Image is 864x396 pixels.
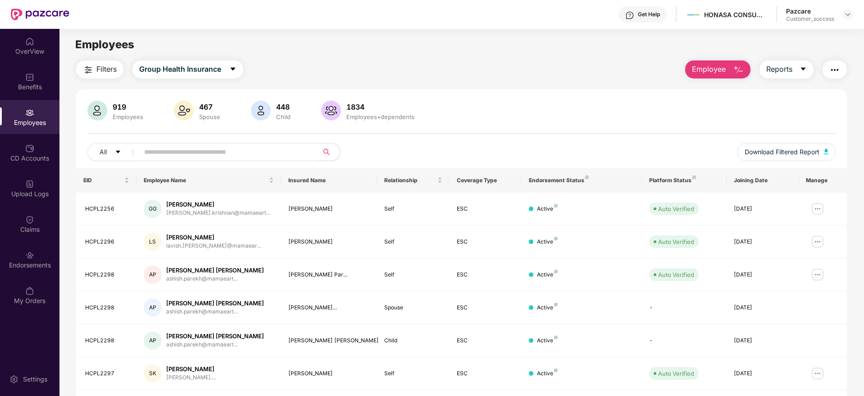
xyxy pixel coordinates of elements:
img: svg+xml;base64,PHN2ZyBpZD0iTXlfT3JkZXJzIiBkYXRhLW5hbWU9Ik15IE9yZGVycyIgeG1sbnM9Imh0dHA6Ly93d3cudz... [25,286,34,295]
div: 467 [197,102,222,111]
div: [DATE] [734,336,791,345]
span: Reports [766,64,792,75]
div: ESC [457,205,514,213]
div: Active [537,304,558,312]
img: Mamaearth%20Logo.jpg [687,8,700,21]
div: Auto Verified [658,369,694,378]
div: 1834 [345,102,416,111]
div: ESC [457,238,514,246]
div: Self [384,238,442,246]
div: [PERSON_NAME] [288,369,370,378]
div: HCPL2297 [85,369,129,378]
div: Auto Verified [658,270,694,279]
th: Manage [799,168,847,193]
div: [PERSON_NAME].krishnan@mamaeart... [166,209,270,217]
div: Auto Verified [658,204,694,213]
div: Self [384,271,442,279]
span: EID [83,177,123,184]
img: svg+xml;base64,PHN2ZyB4bWxucz0iaHR0cDovL3d3dy53My5vcmcvMjAwMC9zdmciIHhtbG5zOnhsaW5rPSJodHRwOi8vd3... [174,101,194,120]
span: Relationship [384,177,435,184]
div: HCPL2256 [85,205,129,213]
img: svg+xml;base64,PHN2ZyB4bWxucz0iaHR0cDovL3d3dy53My5vcmcvMjAwMC9zdmciIHhtbG5zOnhsaW5rPSJodHRwOi8vd3... [733,64,744,75]
button: Reportscaret-down [759,60,814,78]
img: manageButton [810,267,825,282]
button: Allcaret-down [87,143,142,161]
div: GG [144,200,162,218]
div: HCPL2298 [85,304,129,312]
div: [PERSON_NAME] [166,365,216,373]
div: [DATE] [734,238,791,246]
div: 919 [111,102,145,111]
img: svg+xml;base64,PHN2ZyBpZD0iU2V0dGluZy0yMHgyMCIgeG1sbnM9Imh0dHA6Ly93d3cudzMub3JnLzIwMDAvc3ZnIiB3aW... [9,375,18,384]
th: Joining Date [727,168,799,193]
div: Active [537,238,558,246]
div: Customer_success [786,15,834,23]
img: svg+xml;base64,PHN2ZyBpZD0iRW1wbG95ZWVzIiB4bWxucz0iaHR0cDovL3d3dy53My5vcmcvMjAwMC9zdmciIHdpZHRoPS... [25,108,34,117]
span: search [318,148,335,156]
div: SK [144,364,162,382]
img: New Pazcare Logo [11,9,69,20]
img: svg+xml;base64,PHN2ZyB4bWxucz0iaHR0cDovL3d3dy53My5vcmcvMjAwMC9zdmciIHdpZHRoPSI4IiBoZWlnaHQ9IjgiIH... [554,303,558,306]
button: search [318,143,340,161]
div: [PERSON_NAME] [PERSON_NAME] [166,266,264,275]
div: Endorsement Status [529,177,635,184]
div: [DATE] [734,271,791,279]
div: Self [384,205,442,213]
div: [PERSON_NAME] [288,205,370,213]
div: [DATE] [734,369,791,378]
div: ESC [457,271,514,279]
div: ashish.parekh@mamaeart... [166,308,264,316]
div: Spouse [197,113,222,120]
div: [PERSON_NAME] Par... [288,271,370,279]
img: manageButton [810,202,825,216]
div: [PERSON_NAME].... [166,373,216,382]
span: Download Filtered Report [745,147,819,157]
div: Spouse [384,304,442,312]
img: svg+xml;base64,PHN2ZyBpZD0iVXBsb2FkX0xvZ3MiIGRhdGEtbmFtZT0iVXBsb2FkIExvZ3MiIHhtbG5zPSJodHRwOi8vd3... [25,180,34,189]
div: lavish.[PERSON_NAME]@mamaear... [166,242,261,250]
img: svg+xml;base64,PHN2ZyB4bWxucz0iaHR0cDovL3d3dy53My5vcmcvMjAwMC9zdmciIHdpZHRoPSI4IiBoZWlnaHQ9IjgiIH... [585,175,589,179]
img: svg+xml;base64,PHN2ZyBpZD0iQ0RfQWNjb3VudHMiIGRhdGEtbmFtZT0iQ0QgQWNjb3VudHMiIHhtbG5zPSJodHRwOi8vd3... [25,144,34,153]
th: Insured Name [281,168,377,193]
div: Self [384,369,442,378]
img: svg+xml;base64,PHN2ZyB4bWxucz0iaHR0cDovL3d3dy53My5vcmcvMjAwMC9zdmciIHhtbG5zOnhsaW5rPSJodHRwOi8vd3... [251,101,271,120]
div: ashish.parekh@mamaeart... [166,275,264,283]
div: Child [384,336,442,345]
img: manageButton [810,235,825,249]
img: svg+xml;base64,PHN2ZyBpZD0iQ2xhaW0iIHhtbG5zPSJodHRwOi8vd3d3LnczLm9yZy8yMDAwL3N2ZyIgd2lkdGg9IjIwIi... [25,215,34,224]
div: Active [537,369,558,378]
div: AP [144,299,162,317]
div: Platform Status [649,177,719,184]
img: svg+xml;base64,PHN2ZyB4bWxucz0iaHR0cDovL3d3dy53My5vcmcvMjAwMC9zdmciIHdpZHRoPSIyNCIgaGVpZ2h0PSIyNC... [829,64,840,75]
img: svg+xml;base64,PHN2ZyB4bWxucz0iaHR0cDovL3d3dy53My5vcmcvMjAwMC9zdmciIHdpZHRoPSI4IiBoZWlnaHQ9IjgiIH... [554,237,558,240]
div: AP [144,332,162,350]
div: HCPL2296 [85,238,129,246]
div: [PERSON_NAME] [PERSON_NAME] [166,332,264,341]
div: Active [537,205,558,213]
div: ESC [457,369,514,378]
img: svg+xml;base64,PHN2ZyBpZD0iRHJvcGRvd24tMzJ4MzIiIHhtbG5zPSJodHRwOi8vd3d3LnczLm9yZy8yMDAwL3N2ZyIgd2... [844,11,851,18]
td: - [642,324,726,357]
div: [DATE] [734,304,791,312]
img: svg+xml;base64,PHN2ZyBpZD0iQmVuZWZpdHMiIHhtbG5zPSJodHRwOi8vd3d3LnczLm9yZy8yMDAwL3N2ZyIgd2lkdGg9Ij... [25,73,34,82]
div: HCPL2298 [85,271,129,279]
div: AP [144,266,162,284]
div: Get Help [638,11,660,18]
div: [PERSON_NAME] [166,233,261,242]
div: HONASA CONSUMER LIMITED [704,10,767,19]
div: [PERSON_NAME] [288,238,370,246]
img: svg+xml;base64,PHN2ZyB4bWxucz0iaHR0cDovL3d3dy53My5vcmcvMjAwMC9zdmciIHhtbG5zOnhsaW5rPSJodHRwOi8vd3... [824,149,828,154]
img: svg+xml;base64,PHN2ZyB4bWxucz0iaHR0cDovL3d3dy53My5vcmcvMjAwMC9zdmciIHdpZHRoPSI4IiBoZWlnaHQ9IjgiIH... [554,368,558,372]
img: svg+xml;base64,PHN2ZyBpZD0iSG9tZSIgeG1sbnM9Imh0dHA6Ly93d3cudzMub3JnLzIwMDAvc3ZnIiB3aWR0aD0iMjAiIG... [25,37,34,46]
span: Group Health Insurance [139,64,221,75]
div: ESC [457,304,514,312]
button: Group Health Insurancecaret-down [132,60,243,78]
span: Filters [96,64,117,75]
img: svg+xml;base64,PHN2ZyB4bWxucz0iaHR0cDovL3d3dy53My5vcmcvMjAwMC9zdmciIHdpZHRoPSI4IiBoZWlnaHQ9IjgiIH... [554,270,558,273]
div: 448 [274,102,292,111]
div: Child [274,113,292,120]
button: Filters [76,60,123,78]
span: Employees [75,38,134,51]
div: [PERSON_NAME] [166,200,270,209]
th: Coverage Type [450,168,522,193]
